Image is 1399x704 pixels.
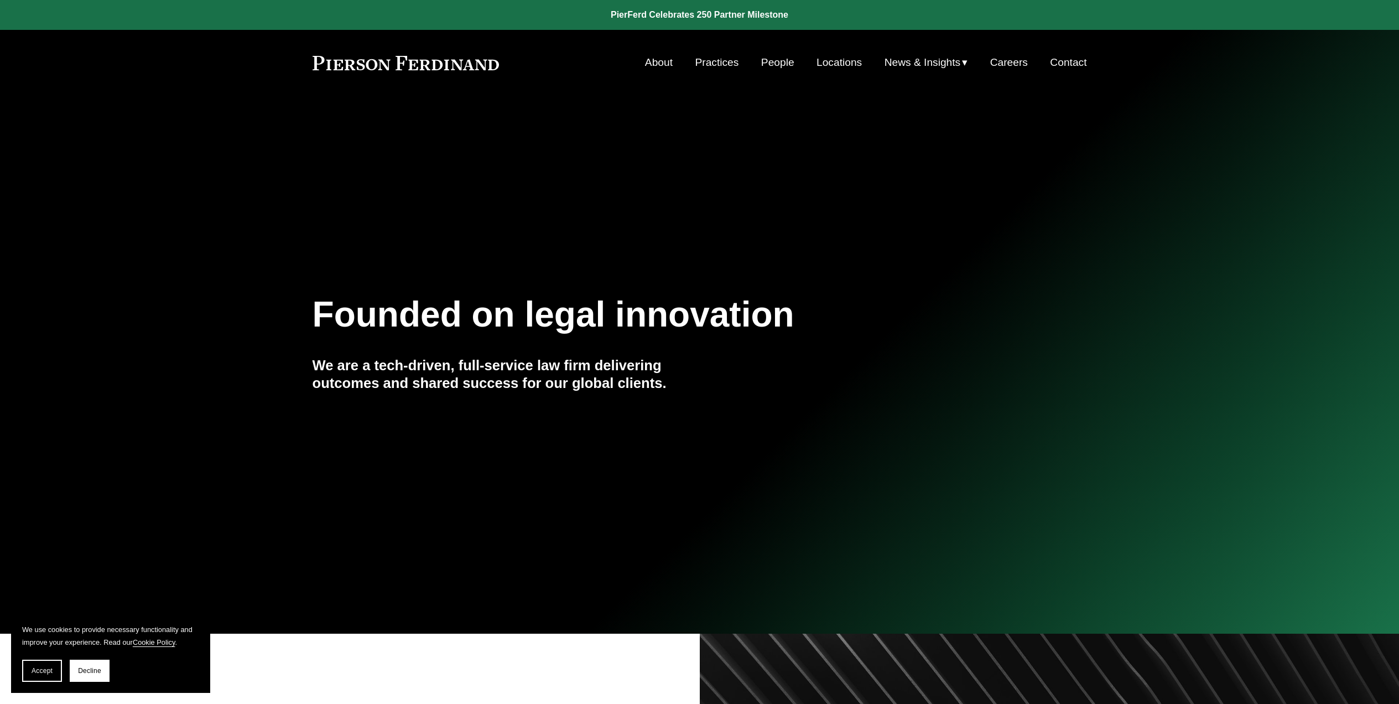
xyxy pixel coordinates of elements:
a: folder dropdown [885,52,968,73]
section: Cookie banner [11,612,210,693]
button: Accept [22,660,62,682]
h1: Founded on legal innovation [313,294,958,335]
a: Practices [695,52,738,73]
p: We use cookies to provide necessary functionality and improve your experience. Read our . [22,623,199,649]
a: About [645,52,673,73]
button: Decline [70,660,110,682]
a: Contact [1050,52,1086,73]
a: People [761,52,794,73]
span: Decline [78,667,101,675]
span: Accept [32,667,53,675]
h4: We are a tech-driven, full-service law firm delivering outcomes and shared success for our global... [313,356,700,392]
span: News & Insights [885,53,961,73]
a: Locations [816,52,862,73]
a: Careers [990,52,1028,73]
a: Cookie Policy [133,638,175,646]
